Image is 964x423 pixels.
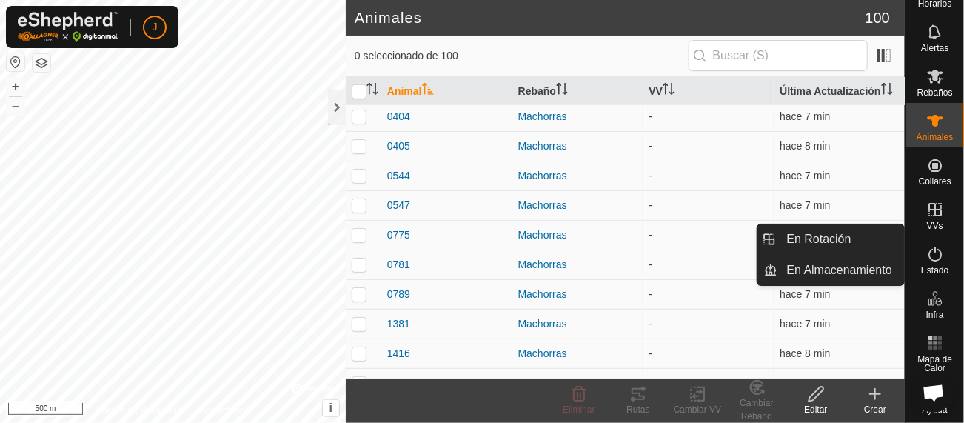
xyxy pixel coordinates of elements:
a: Política de Privacidad [96,404,181,417]
span: 0544 [387,168,410,184]
button: – [7,97,24,115]
div: Machorras [518,109,637,124]
li: En Rotación [757,224,904,254]
span: Mapa de Calor [909,355,960,373]
div: Crear [846,403,905,416]
span: i [329,402,332,414]
p-sorticon: Activar para ordenar [881,85,893,97]
span: 30 sept 2025, 23:33 [780,110,830,122]
div: Cambiar VV [668,403,727,416]
app-display-virtual-paddock-transition: - [649,170,652,181]
span: Infra [925,310,943,319]
span: Eliminar [563,404,595,415]
span: 30 sept 2025, 23:33 [780,170,830,181]
p-sorticon: Activar para ordenar [422,85,434,97]
app-display-virtual-paddock-transition: - [649,318,652,330]
span: J [153,19,158,35]
p-sorticon: Activar para ordenar [366,85,378,97]
button: i [323,400,339,416]
div: Cambiar Rebaño [727,396,786,423]
app-display-virtual-paddock-transition: - [649,140,652,152]
img: Logo Gallagher [18,12,118,42]
p-sorticon: Activar para ordenar [663,85,675,97]
span: VVs [926,222,943,230]
input: Buscar (S) [689,40,868,71]
div: Machorras [518,257,637,273]
app-display-virtual-paddock-transition: - [649,229,652,241]
app-display-virtual-paddock-transition: - [649,259,652,270]
span: 1416 [387,346,410,362]
span: 1436 [387,376,410,391]
div: Machorras [518,198,637,213]
div: Editar [786,403,846,416]
button: Capas del Mapa [33,54,50,72]
button: Restablecer Mapa [7,53,24,71]
span: 0789 [387,287,410,302]
div: Rutas [609,403,668,416]
span: 0 seleccionado de 100 [355,48,689,64]
span: 30 sept 2025, 23:32 [780,318,830,330]
span: En Almacenamiento [787,262,892,279]
span: 100 [866,7,890,29]
span: Ayuda [923,405,948,414]
th: Rebaño [512,77,643,106]
div: Chat abierto [914,373,954,413]
span: 30 sept 2025, 23:32 [780,347,830,359]
span: En Rotación [787,230,851,248]
span: Collares [918,177,951,186]
span: 0781 [387,257,410,273]
span: 0547 [387,198,410,213]
a: En Almacenamiento [778,256,905,285]
app-display-virtual-paddock-transition: - [649,377,652,389]
span: 30 sept 2025, 23:32 [780,140,830,152]
span: 30 sept 2025, 23:33 [780,199,830,211]
li: En Almacenamiento [757,256,904,285]
span: 0405 [387,139,410,154]
span: Estado [921,266,948,275]
div: Machorras [518,139,637,154]
span: Animales [917,133,953,141]
p-sorticon: Activar para ordenar [556,85,568,97]
div: Machorras [518,376,637,391]
h2: Animales [355,9,866,27]
app-display-virtual-paddock-transition: - [649,288,652,300]
span: 1381 [387,316,410,332]
span: Alertas [921,44,948,53]
span: 0775 [387,227,410,243]
a: En Rotación [778,224,905,254]
a: Ayuda [906,379,964,420]
th: Última Actualización [774,77,905,106]
app-display-virtual-paddock-transition: - [649,110,652,122]
th: VV [643,77,774,106]
div: Machorras [518,287,637,302]
div: Machorras [518,168,637,184]
span: 30 sept 2025, 23:33 [780,288,830,300]
app-display-virtual-paddock-transition: - [649,347,652,359]
button: + [7,78,24,96]
div: Machorras [518,227,637,243]
div: Machorras [518,316,637,332]
span: 30 sept 2025, 23:33 [780,377,830,389]
div: Machorras [518,346,637,362]
span: Rebaños [917,88,952,97]
a: Contáctenos [199,404,249,417]
app-display-virtual-paddock-transition: - [649,199,652,211]
th: Animal [381,77,512,106]
span: 0404 [387,109,410,124]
